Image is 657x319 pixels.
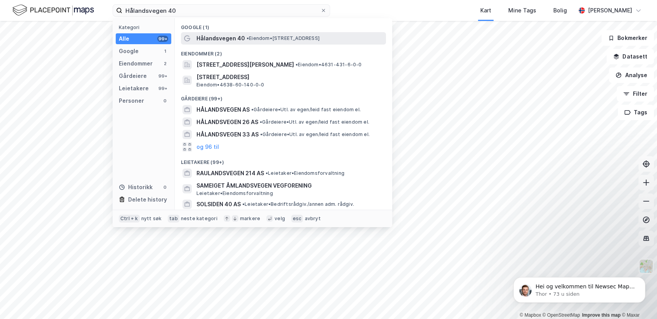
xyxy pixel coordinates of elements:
[119,96,144,105] div: Personer
[119,59,153,68] div: Eiendommer
[196,105,250,114] span: HÅLANDSVEGEN AS
[242,201,245,207] span: •
[196,200,241,209] span: SOLSIDEN 40 AS
[291,215,303,222] div: esc
[196,34,245,43] span: Hålandsvegen 40
[196,82,264,88] span: Eiendom • 4638-60-140-0-0
[553,6,567,15] div: Bolig
[168,215,179,222] div: tab
[295,62,298,67] span: •
[119,34,129,43] div: Alle
[119,84,149,93] div: Leietakere
[601,30,654,46] button: Bokmerker
[196,130,259,139] span: HÅLANDSVEGEN 33 AS
[260,131,262,137] span: •
[242,201,354,207] span: Leietaker • Bedriftsrådgiv./annen adm. rådgiv.
[119,183,153,192] div: Historikk
[196,117,258,127] span: HÅLANDSVEGEN 26 AS
[480,6,491,15] div: Kart
[12,3,94,17] img: logo.f888ab2527a4732fd821a326f86c7f29.svg
[582,312,620,318] a: Improve this map
[162,184,168,190] div: 0
[588,6,632,15] div: [PERSON_NAME]
[247,35,249,41] span: •
[542,312,580,318] a: OpenStreetMap
[240,216,260,222] div: markere
[196,190,273,197] span: Leietaker • Eiendomsforvaltning
[266,170,344,176] span: Leietaker • Eiendomsforvaltning
[196,142,219,152] button: og 96 til
[196,169,264,178] span: RAULANDSVEGEN 214 AS
[251,107,361,113] span: Gårdeiere • Utl. av egen/leid fast eiendom el.
[196,60,294,69] span: [STREET_ADDRESS][PERSON_NAME]
[295,62,362,68] span: Eiendom • 4631-431-6-0-0
[520,312,541,318] a: Mapbox
[275,216,285,222] div: velg
[119,24,171,30] div: Kategori
[304,216,320,222] div: avbryt
[196,72,383,82] span: [STREET_ADDRESS]
[175,153,392,167] div: Leietakere (99+)
[157,73,168,79] div: 99+
[141,216,162,222] div: nytt søk
[162,98,168,104] div: 0
[119,71,147,81] div: Gårdeiere
[251,107,254,112] span: •
[607,49,654,64] button: Datasett
[122,5,320,16] input: Søk på adresse, matrikkel, gårdeiere, leietakere eller personer
[639,259,654,274] img: Z
[34,22,133,60] span: Hei og velkommen til Newsec Maps, [PERSON_NAME] 🥳 Om det er du lurer på så kan du enkelt chatte d...
[266,170,268,176] span: •
[34,30,134,37] p: Message from Thor, sent 73 u siden
[508,6,536,15] div: Mine Tags
[162,60,168,67] div: 2
[128,195,167,204] div: Delete history
[157,36,168,42] div: 99+
[119,215,140,222] div: Ctrl + k
[260,119,262,125] span: •
[175,90,392,103] div: Gårdeiere (99+)
[260,119,369,125] span: Gårdeiere • Utl. av egen/leid fast eiendom el.
[260,131,370,138] span: Gårdeiere • Utl. av egen/leid fast eiendom el.
[618,105,654,120] button: Tags
[157,85,168,91] div: 99+
[175,45,392,59] div: Eiendommer (2)
[162,48,168,54] div: 1
[502,261,657,315] iframe: Intercom notifications melding
[609,67,654,83] button: Analyse
[196,181,383,190] span: SAMEIGET ÅMLANDSVEGEN VEGFORENING
[181,216,217,222] div: neste kategori
[247,35,320,41] span: Eiendom • [STREET_ADDRESS]
[175,18,392,32] div: Google (1)
[617,86,654,102] button: Filter
[119,47,139,56] div: Google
